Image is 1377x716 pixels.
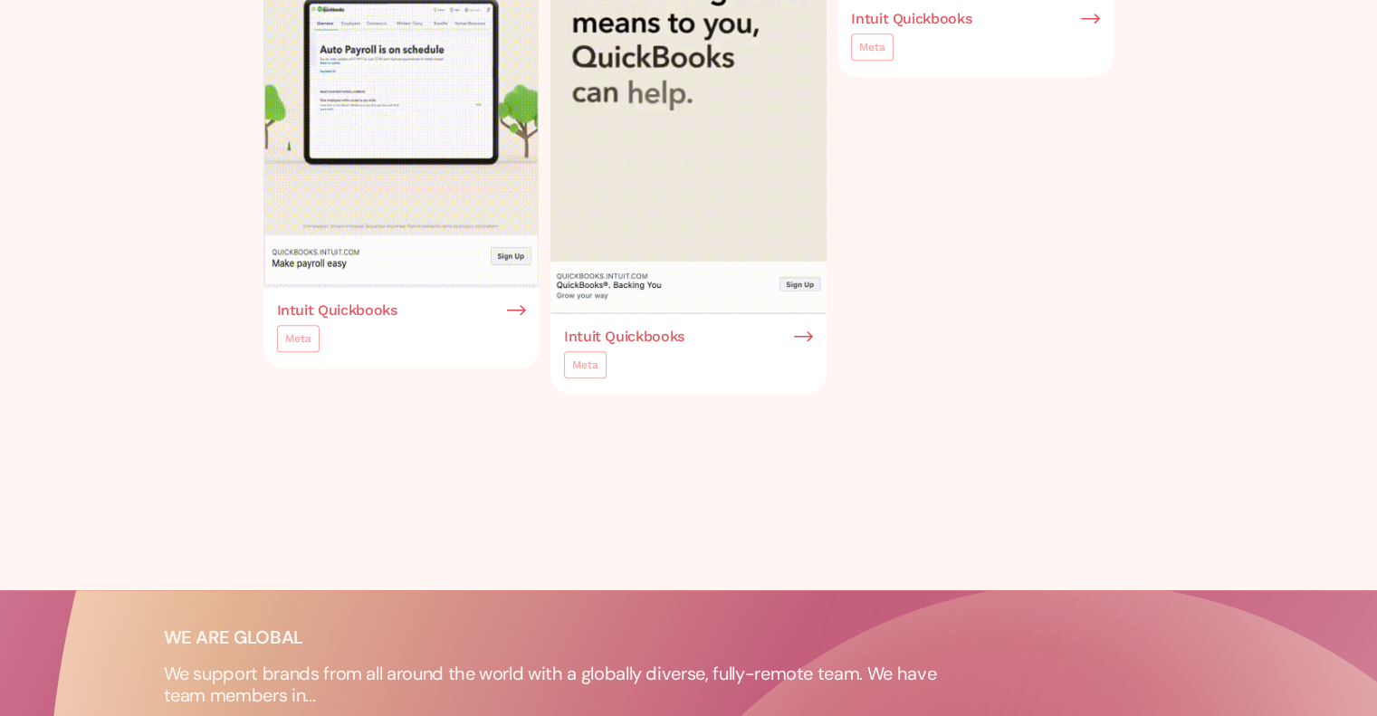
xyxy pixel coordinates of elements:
a: Intuit Quickbooks [277,302,526,319]
div: Meta [285,329,311,348]
a: Meta [277,325,320,352]
a: Intuit Quickbooks [564,329,813,345]
div: Meta [572,356,598,374]
h3: Intuit Quickbooks [564,329,684,345]
p: WE ARE GLOBAL [164,626,544,648]
h3: Intuit Quickbooks [851,11,971,27]
a: Meta [564,351,607,378]
h3: Intuit Quickbooks [277,302,397,319]
a: Meta [851,33,894,61]
div: Meta [859,38,885,56]
a: Intuit Quickbooks [851,11,1100,27]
